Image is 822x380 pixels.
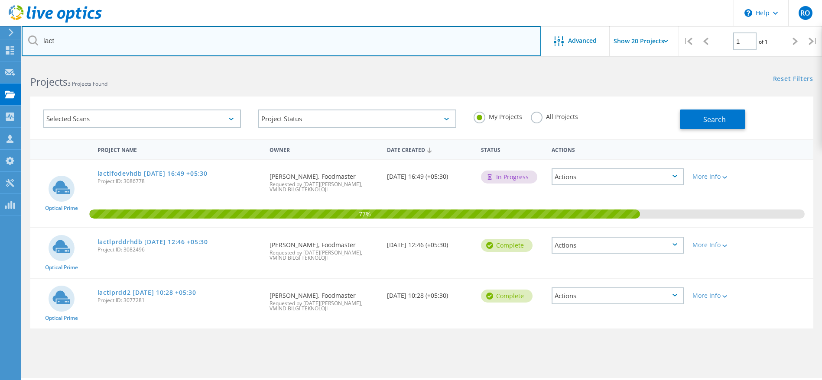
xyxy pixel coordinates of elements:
div: Actions [552,287,684,304]
div: In Progress [481,171,537,184]
span: Optical Prime [45,265,78,270]
label: All Projects [531,112,578,120]
div: [PERSON_NAME], Foodmaster [265,160,383,201]
div: [PERSON_NAME], Foodmaster [265,228,383,269]
a: Reset Filters [773,76,813,83]
span: Advanced [568,38,597,44]
div: | [679,26,697,57]
div: Date Created [383,141,477,158]
div: More Info [692,293,747,299]
span: Project ID: 3077281 [97,298,261,303]
span: Project ID: 3082496 [97,247,261,252]
div: [DATE] 12:46 (+05:30) [383,228,477,257]
span: RO [800,10,810,16]
span: Optical Prime [45,316,78,321]
div: More Info [692,242,747,248]
div: Selected Scans [43,109,241,128]
div: [PERSON_NAME], Foodmaster [265,279,383,320]
div: Complete [481,290,533,303]
button: Search [680,109,745,129]
span: 77% [89,209,640,217]
div: Actions [552,237,684,254]
span: Project ID: 3086778 [97,179,261,184]
span: of 1 [759,38,768,45]
div: Actions [552,168,684,185]
svg: \n [744,9,752,17]
div: More Info [692,174,747,180]
span: Requested by [DATE][PERSON_NAME], VMIND BILGI TEKNOLOJI [270,250,378,261]
div: Actions [547,141,688,157]
div: [DATE] 10:28 (+05:30) [383,279,477,307]
input: Search projects by name, owner, ID, company, etc [22,26,541,56]
span: Optical Prime [45,206,78,211]
span: Search [703,115,726,124]
a: Live Optics Dashboard [9,18,102,24]
a: lactlfodevhdb [DATE] 16:49 +05:30 [97,171,208,177]
div: [DATE] 16:49 (+05:30) [383,160,477,188]
a: lactlprdd2 [DATE] 10:28 +05:30 [97,290,196,296]
span: Requested by [DATE][PERSON_NAME], VMIND BILGI TEKNOLOJI [270,182,378,192]
div: | [804,26,822,57]
div: Project Name [93,141,266,157]
div: Status [477,141,547,157]
a: lactlprddrhdb [DATE] 12:46 +05:30 [97,239,208,245]
div: Complete [481,239,533,252]
label: My Projects [474,112,522,120]
b: Projects [30,75,68,89]
span: Requested by [DATE][PERSON_NAME], VMIND BILGI TEKNOLOJI [270,301,378,311]
div: Owner [265,141,383,157]
span: 3 Projects Found [68,80,107,87]
div: Project Status [258,109,456,128]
